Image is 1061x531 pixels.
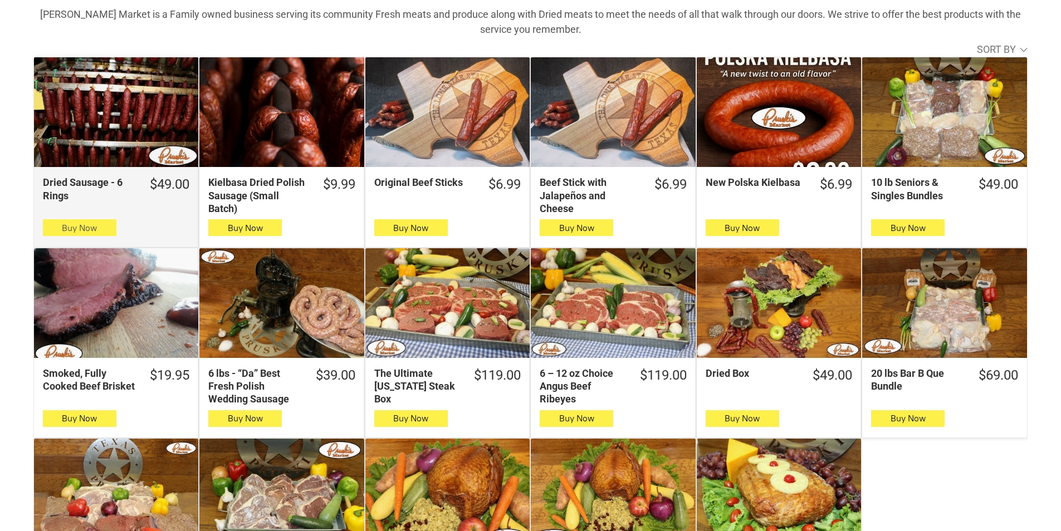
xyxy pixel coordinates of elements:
div: $49.00 [979,176,1018,193]
button: Buy Now [374,219,448,236]
a: 6 lbs - “Da” Best Fresh Polish Wedding Sausage [199,248,364,358]
div: $19.95 [150,367,189,384]
button: Buy Now [540,219,613,236]
a: Beef Stick with Jalapeños and Cheese [531,57,695,167]
button: Buy Now [43,410,116,427]
a: $9.99Kielbasa Dried Polish Sausage (Small Batch) [199,176,364,215]
a: $39.006 lbs - “Da” Best Fresh Polish Wedding Sausage [199,367,364,406]
div: Dried Box [706,367,798,380]
div: $49.00 [813,367,852,384]
button: Buy Now [374,410,448,427]
button: Buy Now [208,410,282,427]
a: 6 – 12 oz Choice Angus Beef Ribeyes [531,248,695,358]
a: Kielbasa Dried Polish Sausage (Small Batch) [199,57,364,167]
div: Original Beef Sticks [374,176,474,189]
a: $6.99Beef Stick with Jalapeños and Cheese [531,176,695,215]
button: Buy Now [871,410,945,427]
a: 10 lb Seniors &amp; Singles Bundles [862,57,1026,167]
a: Dried Sausage - 6 Rings [34,57,198,167]
div: $6.99 [488,176,521,193]
div: 10 lb Seniors & Singles Bundles [871,176,964,202]
a: Smoked, Fully Cooked Beef Brisket [34,248,198,358]
div: Smoked, Fully Cooked Beef Brisket [43,367,135,393]
span: Buy Now [725,223,760,233]
div: $119.00 [474,367,521,384]
span: Buy Now [228,223,263,233]
div: Beef Stick with Jalapeños and Cheese [540,176,639,215]
div: Kielbasa Dried Polish Sausage (Small Batch) [208,176,308,215]
a: $49.0010 lb Seniors & Singles Bundles [862,176,1026,202]
a: New Polska Kielbasa [697,57,861,167]
div: $9.99 [323,176,355,193]
button: Buy Now [208,219,282,236]
a: Dried Box [697,248,861,358]
a: $119.006 – 12 oz Choice Angus Beef Ribeyes [531,367,695,406]
button: Buy Now [43,219,116,236]
div: $119.00 [640,367,687,384]
a: $6.99New Polska Kielbasa [697,176,861,193]
div: 6 – 12 oz Choice Angus Beef Ribeyes [540,367,625,406]
div: New Polska Kielbasa [706,176,805,189]
a: $119.00The Ultimate [US_STATE] Steak Box [365,367,530,406]
span: Buy Now [891,413,926,424]
button: Buy Now [540,410,613,427]
div: 20 lbs Bar B Que Bundle [871,367,964,393]
span: Buy Now [891,223,926,233]
span: Buy Now [62,413,97,424]
a: $69.0020 lbs Bar B Que Bundle [862,367,1026,393]
div: $49.00 [150,176,189,193]
a: The Ultimate Texas Steak Box [365,248,530,358]
span: Buy Now [559,413,594,424]
span: Buy Now [228,413,263,424]
a: $19.95Smoked, Fully Cooked Beef Brisket [34,367,198,393]
span: Buy Now [393,223,428,233]
div: $39.00 [316,367,355,384]
span: Buy Now [725,413,760,424]
div: The Ultimate [US_STATE] Steak Box [374,367,459,406]
div: $69.00 [979,367,1018,384]
button: Buy Now [871,219,945,236]
div: Dried Sausage - 6 Rings [43,176,135,202]
a: Original Beef Sticks [365,57,530,167]
a: $49.00Dried Box [697,367,861,384]
a: $6.99Original Beef Sticks [365,176,530,193]
span: Buy Now [393,413,428,424]
span: Buy Now [559,223,594,233]
button: Buy Now [706,219,779,236]
button: Buy Now [706,410,779,427]
div: $6.99 [820,176,852,193]
span: Buy Now [62,223,97,233]
strong: [PERSON_NAME] Market is a Family owned business serving its community Fresh meats and produce alo... [40,8,1021,35]
div: 6 lbs - “Da” Best Fresh Polish Wedding Sausage [208,367,301,406]
a: 20 lbs Bar B Que Bundle [862,248,1026,358]
a: $49.00Dried Sausage - 6 Rings [34,176,198,202]
div: $6.99 [654,176,687,193]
